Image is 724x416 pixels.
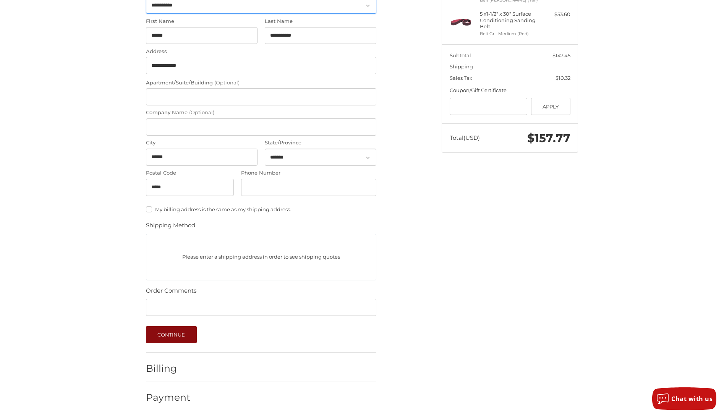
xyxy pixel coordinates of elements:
[567,63,570,70] span: --
[450,52,471,58] span: Subtotal
[450,87,570,94] div: Coupon/Gift Certificate
[146,287,196,299] legend: Order Comments
[189,109,214,115] small: (Optional)
[146,206,376,212] label: My billing address is the same as my shipping address.
[146,79,376,87] label: Apartment/Suite/Building
[480,11,538,29] h4: 5 x 1-1/2" x 30" Surface Conditioning Sanding Belt
[146,18,258,25] label: First Name
[146,48,376,55] label: Address
[671,395,713,403] span: Chat with us
[146,109,376,117] label: Company Name
[531,98,570,115] button: Apply
[146,169,234,177] label: Postal Code
[527,131,570,145] span: $157.77
[265,18,376,25] label: Last Name
[265,139,376,147] label: State/Province
[146,221,195,233] legend: Shipping Method
[450,134,480,141] span: Total (USD)
[552,52,570,58] span: $147.45
[450,75,472,81] span: Sales Tax
[480,31,538,37] li: Belt Grit Medium (Red)
[146,139,258,147] label: City
[540,11,570,18] div: $53.60
[450,63,473,70] span: Shipping
[146,392,191,403] h2: Payment
[146,363,191,374] h2: Billing
[556,75,570,81] span: $10.32
[146,326,197,343] button: Continue
[450,98,528,115] input: Gift Certificate or Coupon Code
[214,79,240,86] small: (Optional)
[146,249,376,264] p: Please enter a shipping address in order to see shipping quotes
[241,169,376,177] label: Phone Number
[652,387,716,410] button: Chat with us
